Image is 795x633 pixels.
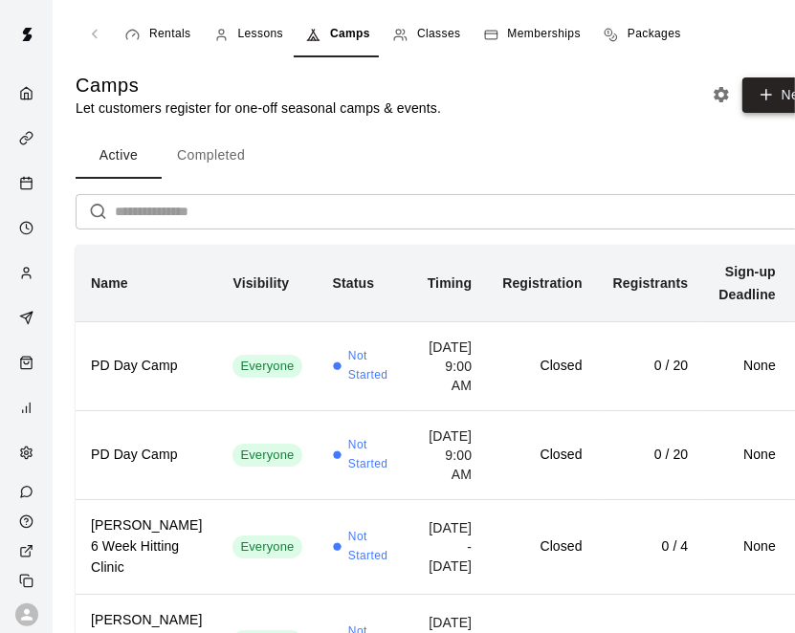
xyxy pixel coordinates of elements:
[613,445,689,466] h6: 0 / 20
[91,445,202,466] h6: PD Day Camp
[613,536,689,557] h6: 0 / 4
[718,264,776,302] b: Sign-up Deadline
[718,536,776,557] h6: None
[333,275,375,291] b: Status
[348,347,397,385] span: Not Started
[91,356,202,377] h6: PD Day Camp
[613,275,689,291] b: Registrants
[232,358,301,376] span: Everyone
[412,499,488,594] td: [DATE] - [DATE]
[91,275,128,291] b: Name
[162,133,260,179] button: Completed
[232,444,301,467] div: This service is visible to all of your customers
[232,447,301,465] span: Everyone
[508,25,581,44] span: Memberships
[232,538,301,557] span: Everyone
[76,133,162,179] button: Active
[232,275,289,291] b: Visibility
[502,445,582,466] h6: Closed
[412,410,488,499] td: [DATE] 9:00 AM
[718,445,776,466] h6: None
[412,321,488,410] td: [DATE] 9:00 AM
[238,25,284,44] span: Lessons
[149,25,191,44] span: Rentals
[613,356,689,377] h6: 0 / 20
[348,528,397,566] span: Not Started
[718,356,776,377] h6: None
[417,25,460,44] span: Classes
[330,25,370,44] span: Camps
[428,275,473,291] b: Timing
[76,98,441,118] p: Let customers register for one-off seasonal camps & events.
[76,73,441,98] h5: Camps
[502,536,582,557] h6: Closed
[628,25,681,44] span: Packages
[348,436,397,474] span: Not Started
[8,15,46,54] img: Swift logo
[707,80,736,109] button: Camp settings
[4,566,53,596] div: Copy public page link
[4,477,53,507] a: Contact Us
[114,11,786,57] div: navigation tabs
[232,535,301,558] div: This service is visible to all of your customers
[91,515,202,578] h6: [PERSON_NAME] 6 Week Hitting Clinic
[4,536,53,566] a: View public page
[4,507,53,536] a: Visit help center
[232,355,301,378] div: This service is visible to all of your customers
[502,275,582,291] b: Registration
[502,356,582,377] h6: Closed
